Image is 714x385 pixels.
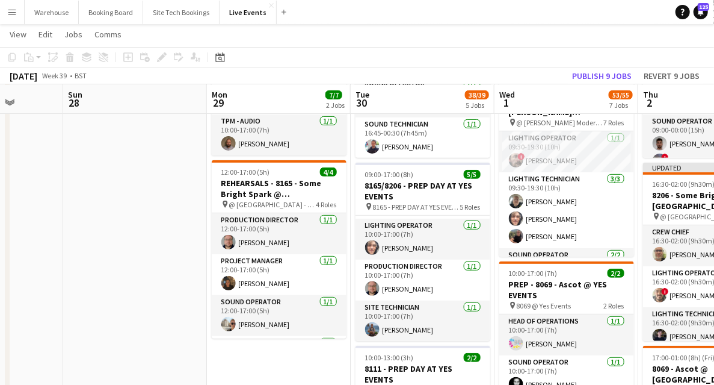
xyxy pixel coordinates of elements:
span: 09:00-17:00 (8h) [365,170,414,179]
a: Comms [90,27,126,42]
span: 4 Roles [316,200,337,209]
app-card-role: Production Director1/112:00-17:00 (5h)[PERSON_NAME] [212,213,346,254]
app-card-role: Production Director1/110:00-17:00 (7h)[PERSON_NAME] [355,260,490,301]
app-card-role: Sound Operator1/112:00-17:00 (5h)[PERSON_NAME] [212,295,346,336]
h3: PREP - 8069 - Ascot @ YES EVENTS [499,279,634,301]
span: 38/39 [465,90,489,99]
span: Mon [212,89,227,100]
a: 125 [694,5,708,19]
span: 5/5 [464,170,481,179]
span: Comms [94,29,122,40]
span: 8165 - PREP DAY AT YES EVENTS [373,202,460,211]
span: Week 39 [40,71,70,80]
app-card-role: Sound Technician1/1 [212,336,346,377]
button: Publish 9 jobs [567,68,636,84]
h3: REHEARSALS - 8165 - Some Bright Spark @ [GEOGRAPHIC_DATA] [212,178,346,199]
span: 2 Roles [604,301,624,310]
span: 8069 @ Yes Events [517,301,571,310]
span: @ [GEOGRAPHIC_DATA] - 8165 [229,200,316,209]
span: 1 [497,96,515,110]
app-job-card: 12:00-17:00 (5h)4/4REHEARSALS - 8165 - Some Bright Spark @ [GEOGRAPHIC_DATA] @ [GEOGRAPHIC_DATA] ... [212,160,346,339]
app-card-role: Site Technician1/110:00-17:00 (7h)[PERSON_NAME] [355,301,490,342]
span: 5 Roles [460,202,481,211]
span: Sun [68,89,82,100]
span: ! [518,153,525,160]
app-card-role: Lighting Operator1/109:30-19:30 (10h)![PERSON_NAME] [499,131,634,172]
div: 7 Jobs [609,101,632,110]
span: Thu [643,89,658,100]
span: 7 Roles [604,118,624,127]
div: 2 Jobs [326,101,345,110]
div: [DATE] [10,70,37,82]
button: Live Events [220,1,277,24]
span: 4/4 [320,167,337,177]
app-card-role: Head of Operations1/110:00-17:00 (7h)[PERSON_NAME] [499,315,634,355]
span: 7/7 [325,90,342,99]
button: Warehouse [25,1,79,24]
span: View [10,29,26,40]
span: 53/55 [609,90,633,99]
app-card-role: Project Manager1/112:00-17:00 (5h)[PERSON_NAME] [212,254,346,295]
span: ! [662,154,669,161]
h3: 8165/8206 - PREP DAY AT YES EVENTS [355,180,490,202]
span: Tue [355,89,369,100]
span: 2/2 [608,269,624,278]
span: 125 [698,3,709,11]
app-card-role: Sound Technician1/116:45-00:30 (7h45m)[PERSON_NAME] [355,117,490,158]
span: ! [662,288,669,295]
span: Jobs [64,29,82,40]
span: Wed [499,89,515,100]
a: Edit [34,27,57,42]
div: 5 Jobs [466,101,488,110]
span: 2/2 [464,353,481,362]
a: Jobs [60,27,87,42]
span: @ [PERSON_NAME] Modern - 8118 [517,118,604,127]
app-job-card: 09:30-19:30 (10h)8/108118 - Invisible Blue Ltd @ [PERSON_NAME][GEOGRAPHIC_DATA] @ [PERSON_NAME] M... [499,78,634,257]
span: 12:00-17:00 (5h) [221,167,270,177]
h3: 8111 - PREP DAY AT YES EVENTS [355,363,490,385]
span: 10:00-13:00 (3h) [365,353,414,362]
app-card-role: Lighting Operator1/110:00-17:00 (7h)[PERSON_NAME] [355,219,490,260]
app-job-card: 09:00-17:00 (8h)5/58165/8206 - PREP DAY AT YES EVENTS 8165 - PREP DAY AT YES EVENTS5 Roles[PERSON... [355,163,490,341]
button: Site Tech Bookings [143,1,220,24]
span: 30 [354,96,369,110]
span: 10:00-17:00 (7h) [509,269,558,278]
span: Edit [38,29,52,40]
span: 29 [210,96,227,110]
span: 28 [66,96,82,110]
app-card-role: TPM - AUDIO1/110:00-17:00 (7h)[PERSON_NAME] [212,114,346,155]
button: Revert 9 jobs [639,68,704,84]
button: Booking Board [79,1,143,24]
a: View [5,27,31,42]
app-card-role: Lighting Technician3/309:30-19:30 (10h)[PERSON_NAME][PERSON_NAME][PERSON_NAME] [499,172,634,248]
div: BST [75,71,87,80]
span: 2 [641,96,658,110]
app-card-role: Sound Operator2/2 [499,248,634,307]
